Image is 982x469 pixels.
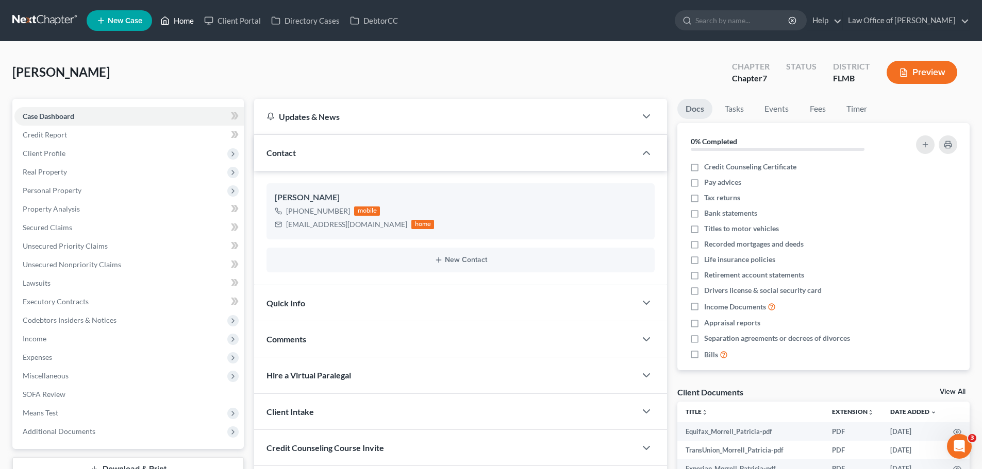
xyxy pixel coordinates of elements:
span: Codebtors Insiders & Notices [23,316,116,324]
div: Updates & News [267,111,624,122]
span: Unsecured Priority Claims [23,241,108,250]
span: Unsecured Nonpriority Claims [23,260,121,269]
span: Real Property [23,167,67,176]
div: [PERSON_NAME] [275,192,646,204]
strong: 0% Completed [691,137,737,146]
a: Titleunfold_more [686,408,708,415]
a: Executory Contracts [14,292,244,311]
div: Status [786,61,817,73]
span: Titles to motor vehicles [704,223,779,234]
span: SOFA Review [23,390,65,398]
a: Property Analysis [14,200,244,218]
td: [DATE] [882,441,945,459]
div: FLMB [833,73,870,84]
span: [PERSON_NAME] [12,64,110,79]
a: Events [756,99,797,119]
td: PDF [824,422,882,441]
span: Property Analysis [23,204,80,213]
span: 7 [762,73,767,83]
span: Lawsuits [23,279,51,287]
a: Docs [677,99,712,119]
span: Client Profile [23,149,65,158]
a: Help [807,11,842,30]
i: unfold_more [868,409,874,415]
a: Lawsuits [14,274,244,292]
td: TransUnion_Morrell_Patricia-pdf [677,441,824,459]
button: New Contact [275,256,646,264]
iframe: Intercom live chat [947,434,972,459]
a: Unsecured Nonpriority Claims [14,255,244,274]
span: Credit Counseling Course Invite [267,443,384,453]
td: Equifax_Morrell_Patricia-pdf [677,422,824,441]
a: Law Office of [PERSON_NAME] [843,11,969,30]
a: SOFA Review [14,385,244,404]
span: Miscellaneous [23,371,69,380]
i: expand_more [930,409,937,415]
a: Fees [801,99,834,119]
div: home [411,220,434,229]
td: [DATE] [882,422,945,441]
span: Tax returns [704,193,740,203]
span: 3 [968,434,976,442]
span: Quick Info [267,298,305,308]
span: Credit Counseling Certificate [704,162,796,172]
span: Separation agreements or decrees of divorces [704,333,850,343]
div: [PHONE_NUMBER] [286,206,350,216]
a: Secured Claims [14,218,244,237]
div: [EMAIL_ADDRESS][DOMAIN_NAME] [286,219,407,230]
a: Extensionunfold_more [832,408,874,415]
span: Comments [267,334,306,344]
a: View All [940,388,966,395]
span: Retirement account statements [704,270,804,280]
a: Directory Cases [266,11,345,30]
i: unfold_more [702,409,708,415]
a: Home [155,11,199,30]
span: Expenses [23,353,52,361]
span: Life insurance policies [704,254,775,265]
a: Tasks [717,99,752,119]
span: Contact [267,148,296,158]
span: Secured Claims [23,223,72,232]
span: Bank statements [704,208,757,218]
span: Drivers license & social security card [704,285,822,296]
a: Credit Report [14,126,244,144]
a: DebtorCC [345,11,403,30]
a: Date Added expand_more [890,408,937,415]
span: Recorded mortgages and deeds [704,239,804,249]
a: Timer [838,99,875,119]
span: Pay advices [704,177,741,187]
div: District [833,61,870,73]
span: Additional Documents [23,427,95,436]
input: Search by name... [695,11,790,30]
button: Preview [887,61,957,84]
span: Personal Property [23,186,81,195]
span: Executory Contracts [23,297,89,306]
span: Hire a Virtual Paralegal [267,370,351,380]
div: Chapter [732,61,770,73]
td: PDF [824,441,882,459]
span: Credit Report [23,130,67,139]
div: Chapter [732,73,770,84]
span: Appraisal reports [704,318,760,328]
span: Client Intake [267,407,314,416]
a: Case Dashboard [14,107,244,126]
span: New Case [108,17,142,25]
a: Unsecured Priority Claims [14,237,244,255]
span: Means Test [23,408,58,417]
span: Income Documents [704,302,766,312]
div: mobile [354,206,380,216]
span: Bills [704,350,718,360]
span: Case Dashboard [23,112,74,120]
span: Income [23,334,46,343]
a: Client Portal [199,11,266,30]
div: Client Documents [677,387,743,397]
